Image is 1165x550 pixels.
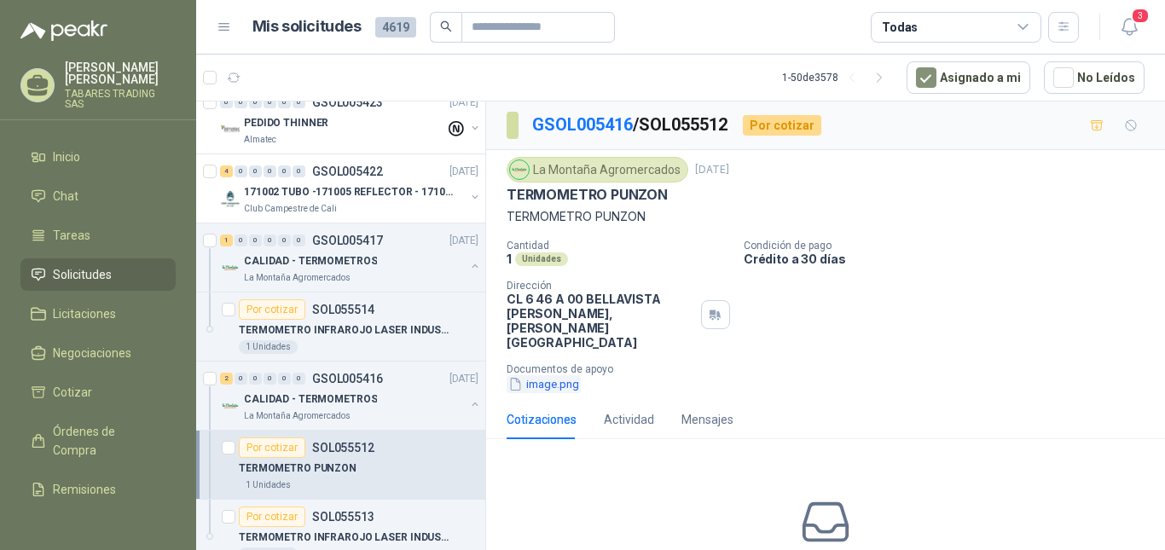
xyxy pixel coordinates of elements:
[507,252,512,266] p: 1
[695,162,729,178] p: [DATE]
[220,188,241,209] img: Company Logo
[249,234,262,246] div: 0
[239,460,356,477] p: TERMOMETRO PUNZON
[53,344,131,362] span: Negociaciones
[375,17,416,38] span: 4619
[53,226,90,245] span: Tareas
[293,96,305,108] div: 0
[20,473,176,506] a: Remisiones
[510,160,529,179] img: Company Logo
[507,292,694,350] p: CL 6 46 A 00 BELLAVISTA [PERSON_NAME] , [PERSON_NAME][GEOGRAPHIC_DATA]
[252,14,362,39] h1: Mis solicitudes
[20,219,176,252] a: Tareas
[264,165,276,177] div: 0
[440,20,452,32] span: search
[220,119,241,140] img: Company Logo
[1114,12,1145,43] button: 3
[507,157,688,182] div: La Montaña Agromercados
[312,165,383,177] p: GSOL005422
[244,409,351,423] p: La Montaña Agromercados
[239,507,305,527] div: Por cotizar
[515,252,568,266] div: Unidades
[449,95,478,111] p: [DATE]
[312,373,383,385] p: GSOL005416
[239,340,298,354] div: 1 Unidades
[782,64,893,91] div: 1 - 50 de 3578
[220,373,233,385] div: 2
[20,376,176,408] a: Cotizar
[239,437,305,458] div: Por cotizar
[235,373,247,385] div: 0
[20,141,176,173] a: Inicio
[744,240,1158,252] p: Condición de pago
[264,96,276,108] div: 0
[220,234,233,246] div: 1
[53,383,92,402] span: Cotizar
[312,511,374,523] p: SOL055513
[20,298,176,330] a: Licitaciones
[244,202,337,216] p: Club Campestre de Cali
[220,96,233,108] div: 0
[20,258,176,291] a: Solicitudes
[20,415,176,466] a: Órdenes de Compra
[220,230,482,285] a: 1 0 0 0 0 0 GSOL005417[DATE] Company LogoCALIDAD - TERMOMETROSLa Montaña Agromercados
[507,186,668,204] p: TERMOMETRO PUNZON
[220,165,233,177] div: 4
[532,114,633,135] a: GSOL005416
[244,133,276,147] p: Almatec
[507,207,1145,226] p: TERMOMETRO PUNZON
[220,258,241,278] img: Company Logo
[53,480,116,499] span: Remisiones
[235,165,247,177] div: 0
[244,271,351,285] p: La Montaña Agromercados
[53,265,112,284] span: Solicitudes
[264,234,276,246] div: 0
[278,373,291,385] div: 0
[293,165,305,177] div: 0
[532,112,729,138] p: / SOL055512
[239,530,451,546] p: TERMOMETRO INFRAROJO LASER INDUSTRIAL
[312,304,374,316] p: SOL055514
[882,18,918,37] div: Todas
[220,161,482,216] a: 4 0 0 0 0 0 GSOL005422[DATE] Company Logo171002 TUBO -171005 REFLECTOR - 171007 PANELClub Campest...
[449,233,478,249] p: [DATE]
[220,92,482,147] a: 0 0 0 0 0 0 GSOL005423[DATE] Company LogoPEDIDO THINNERAlmatec
[449,371,478,387] p: [DATE]
[278,96,291,108] div: 0
[293,373,305,385] div: 0
[743,115,821,136] div: Por cotizar
[53,148,80,166] span: Inicio
[449,164,478,180] p: [DATE]
[244,391,377,408] p: CALIDAD - TERMOMETROS
[20,180,176,212] a: Chat
[65,89,176,109] p: TABARES TRADING SAS
[220,396,241,416] img: Company Logo
[244,115,328,131] p: PEDIDO THINNER
[507,410,577,429] div: Cotizaciones
[312,442,374,454] p: SOL055512
[239,299,305,320] div: Por cotizar
[278,234,291,246] div: 0
[53,304,116,323] span: Licitaciones
[293,234,305,246] div: 0
[249,373,262,385] div: 0
[235,96,247,108] div: 0
[244,184,456,200] p: 171002 TUBO -171005 REFLECTOR - 171007 PANEL
[249,165,262,177] div: 0
[312,96,383,108] p: GSOL005423
[65,61,176,85] p: [PERSON_NAME] [PERSON_NAME]
[507,240,730,252] p: Cantidad
[196,292,485,362] a: Por cotizarSOL055514TERMOMETRO INFRAROJO LASER INDUSTRIAL1 Unidades
[278,165,291,177] div: 0
[239,322,451,339] p: TERMOMETRO INFRAROJO LASER INDUSTRIAL
[264,373,276,385] div: 0
[235,234,247,246] div: 0
[507,363,1158,375] p: Documentos de apoyo
[1131,8,1150,24] span: 3
[239,478,298,492] div: 1 Unidades
[53,422,159,460] span: Órdenes de Compra
[196,431,485,500] a: Por cotizarSOL055512TERMOMETRO PUNZON1 Unidades
[249,96,262,108] div: 0
[1044,61,1145,94] button: No Leídos
[681,410,733,429] div: Mensajes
